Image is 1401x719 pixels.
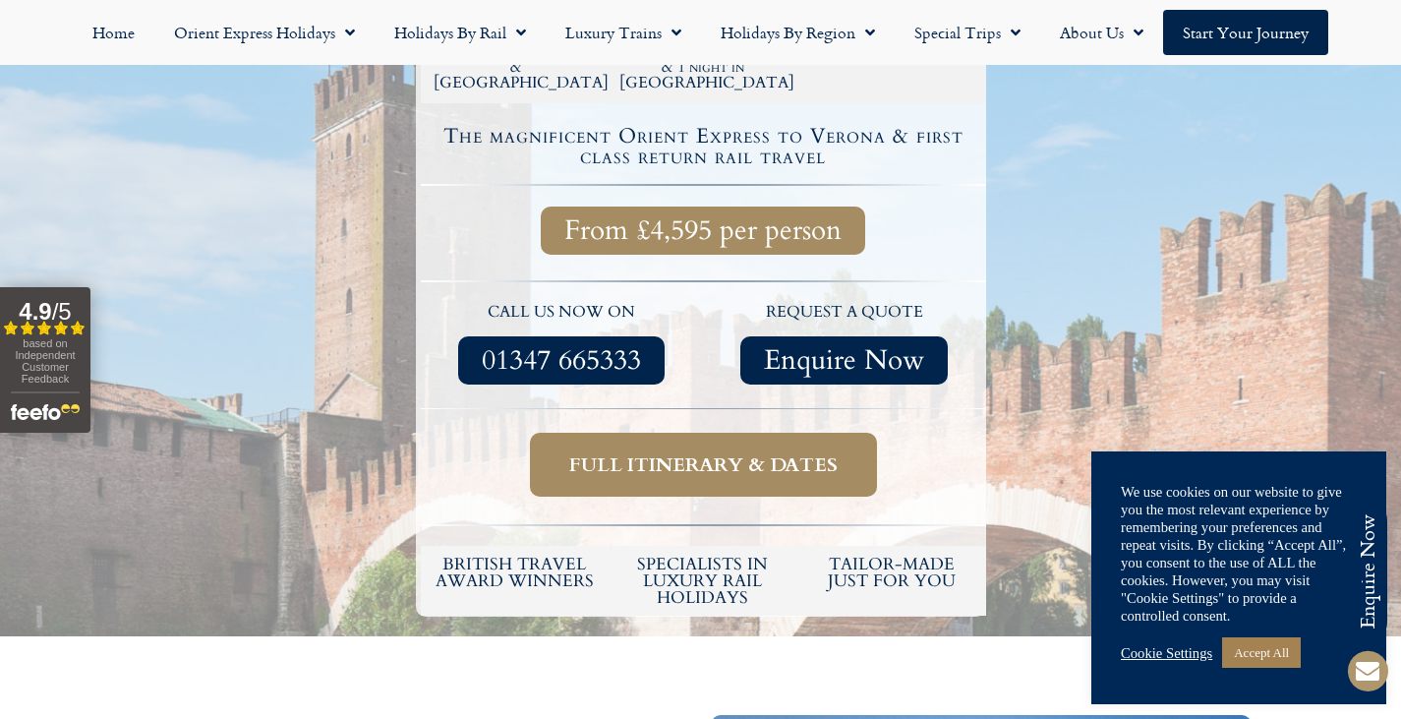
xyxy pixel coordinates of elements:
[546,10,701,55] a: Luxury Trains
[619,12,787,90] h2: 5 nights / 6 days Inc. 3 nights in [GEOGRAPHIC_DATA] & 1 night in [GEOGRAPHIC_DATA]
[10,10,1391,55] nav: Menu
[431,300,694,326] p: call us now on
[1163,10,1328,55] a: Start your Journey
[564,218,842,243] span: From £4,595 per person
[1121,483,1357,625] div: We use cookies on our website to give you the most relevant experience by remembering your prefer...
[895,10,1040,55] a: Special Trips
[1040,10,1163,55] a: About Us
[764,348,924,373] span: Enquire Now
[530,433,877,497] a: Full itinerary & dates
[431,556,600,589] h5: British Travel Award winners
[618,556,788,606] h6: Specialists in luxury rail holidays
[713,300,976,326] p: request a quote
[73,10,154,55] a: Home
[434,12,601,90] h2: 1st class rail & 4 Star Accommodation in [GEOGRAPHIC_DATA] & [GEOGRAPHIC_DATA]
[541,207,865,255] a: From £4,595 per person
[424,126,983,167] h4: The magnificent Orient Express to Verona & first class return rail travel
[807,556,976,589] h5: tailor-made just for you
[701,10,895,55] a: Holidays by Region
[458,336,665,385] a: 01347 665333
[1222,637,1301,668] a: Accept All
[740,336,948,385] a: Enquire Now
[482,348,641,373] span: 01347 665333
[375,10,546,55] a: Holidays by Rail
[154,10,375,55] a: Orient Express Holidays
[1121,644,1212,662] a: Cookie Settings
[569,452,838,477] span: Full itinerary & dates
